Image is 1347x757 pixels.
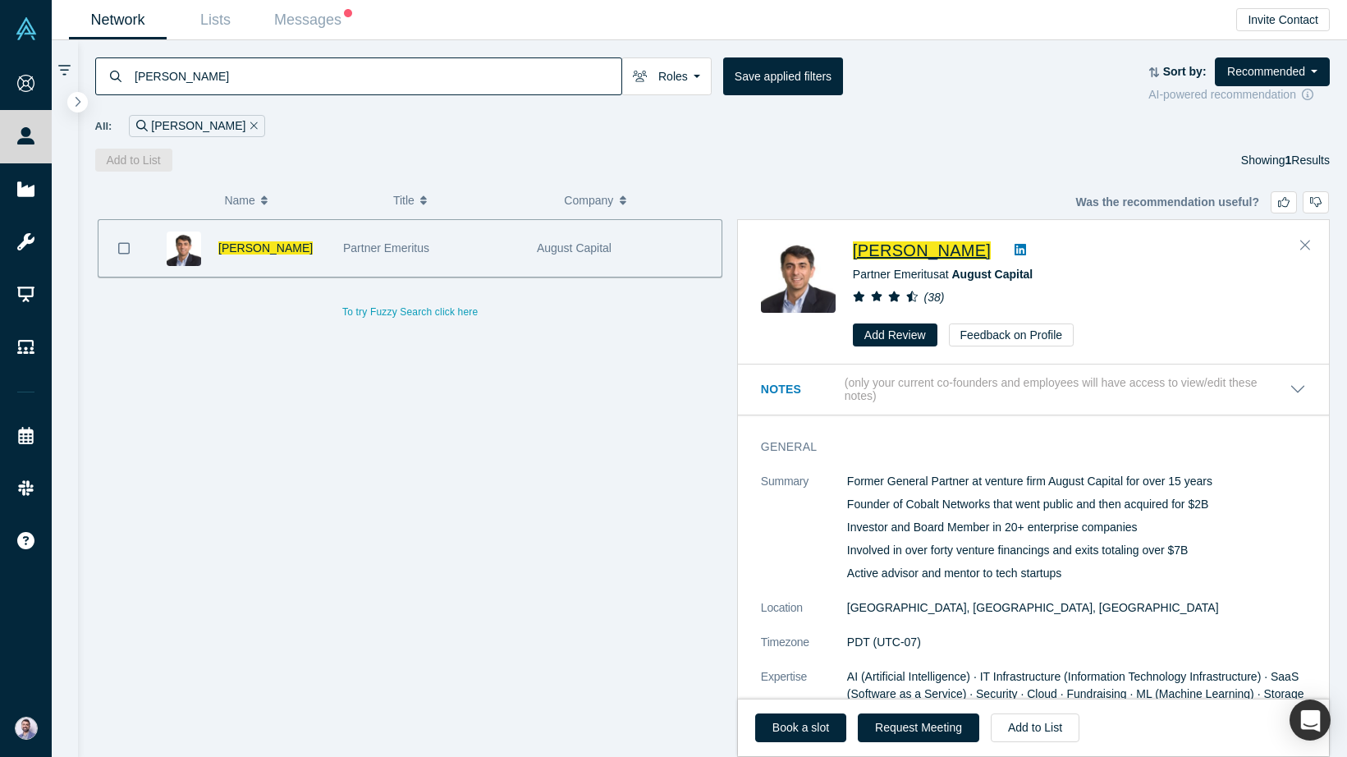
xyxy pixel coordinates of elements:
h3: General [761,438,1283,456]
dt: Location [761,599,847,634]
a: Network [69,1,167,39]
strong: 1 [1285,154,1292,167]
button: Save applied filters [723,57,843,95]
span: Partner Emeritus at [853,268,1033,281]
p: Involved in over forty venture financings and exits totaling over $7B [847,542,1306,559]
p: Active advisor and mentor to tech startups [847,565,1306,582]
p: Investor and Board Member in 20+ enterprise companies [847,519,1306,536]
button: Remove Filter [245,117,258,135]
img: Alchemist Vault Logo [15,17,38,40]
button: To try Fuzzy Search click here [331,301,489,323]
a: Book a slot [755,713,846,742]
span: Results [1285,154,1330,167]
dt: Expertise [761,668,847,737]
span: Partner Emeritus [343,241,429,255]
input: Search by name, title, company, summary, expertise, investment criteria or topics of focus [133,57,621,95]
a: Messages [264,1,362,39]
dd: [GEOGRAPHIC_DATA], [GEOGRAPHIC_DATA], [GEOGRAPHIC_DATA] [847,599,1306,617]
button: Title [393,183,547,218]
p: Former General Partner at venture firm August Capital for over 15 years [847,473,1306,490]
dd: PDT (UTC-07) [847,634,1306,651]
img: Vivek Mehra's Profile Image [167,232,201,266]
button: Roles [621,57,712,95]
button: Bookmark [99,220,149,277]
p: (only your current co-founders and employees will have access to view/edit these notes) [845,376,1290,404]
img: Sam Jadali's Account [15,717,38,740]
button: Add to List [991,713,1079,742]
a: [PERSON_NAME] [853,241,991,259]
div: Showing [1241,149,1330,172]
i: ( 38 ) [924,291,945,304]
strong: Sort by: [1163,65,1207,78]
button: Company [564,183,717,218]
button: Feedback on Profile [949,323,1074,346]
img: Vivek Mehra's Profile Image [761,238,836,313]
div: Was the recommendation useful? [1075,191,1329,213]
dt: Timezone [761,634,847,668]
dt: Summary [761,473,847,599]
span: All: [95,118,112,135]
a: [PERSON_NAME] [218,241,313,255]
a: August Capital [951,268,1033,281]
button: Name [224,183,376,218]
span: Title [393,183,415,218]
button: Request Meeting [858,713,979,742]
button: Recommended [1215,57,1330,86]
button: Notes (only your current co-founders and employees will have access to view/edit these notes) [761,376,1306,404]
button: Close [1293,232,1317,259]
span: Company [564,183,613,218]
span: August Capital [537,241,612,255]
div: AI-powered recommendation [1148,86,1330,103]
button: Add Review [853,323,937,346]
button: Invite Contact [1236,8,1330,31]
span: AI (Artificial Intelligence) · IT Infrastructure (Information Technology Infrastructure) · SaaS (... [847,670,1304,718]
button: Add to List [95,149,172,172]
p: Founder of Cobalt Networks that went public and then acquired for $2B [847,496,1306,513]
div: [PERSON_NAME] [129,115,265,137]
h3: Notes [761,381,841,398]
span: Name [224,183,254,218]
a: Lists [167,1,264,39]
